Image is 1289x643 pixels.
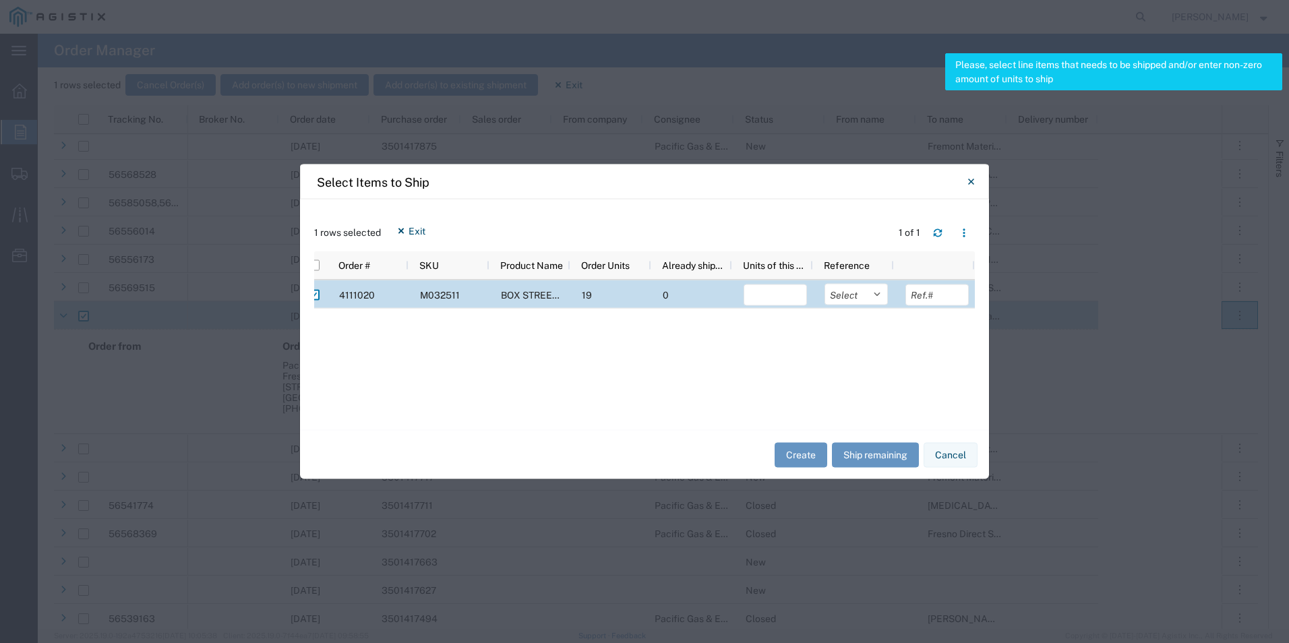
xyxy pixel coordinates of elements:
[386,220,436,242] button: Exit
[955,58,1277,86] span: Please, select line items that needs to be shipped and/or enter non-zero amount of units to ship
[662,260,727,271] span: Already shipped
[832,442,919,467] button: Ship remaining
[957,169,984,195] button: Close
[419,260,439,271] span: SKU
[314,226,381,240] span: 1 rows selected
[743,260,808,271] span: Units of this shipment
[905,284,969,306] input: Ref.#
[927,222,949,243] button: Refresh table
[317,173,429,191] h4: Select Items to Ship
[338,260,370,271] span: Order #
[339,290,375,301] span: 4111020
[500,260,563,271] span: Product Name
[924,442,978,467] button: Cancel
[899,226,922,240] div: 1 of 1
[824,260,870,271] span: Reference
[582,290,592,301] span: 19
[420,290,460,301] span: M032511
[501,290,692,301] span: BOX STREET LIGHT ASSEMBLY COMPLETE
[581,260,630,271] span: Order Units
[775,442,827,467] button: Create
[663,290,669,301] span: 0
